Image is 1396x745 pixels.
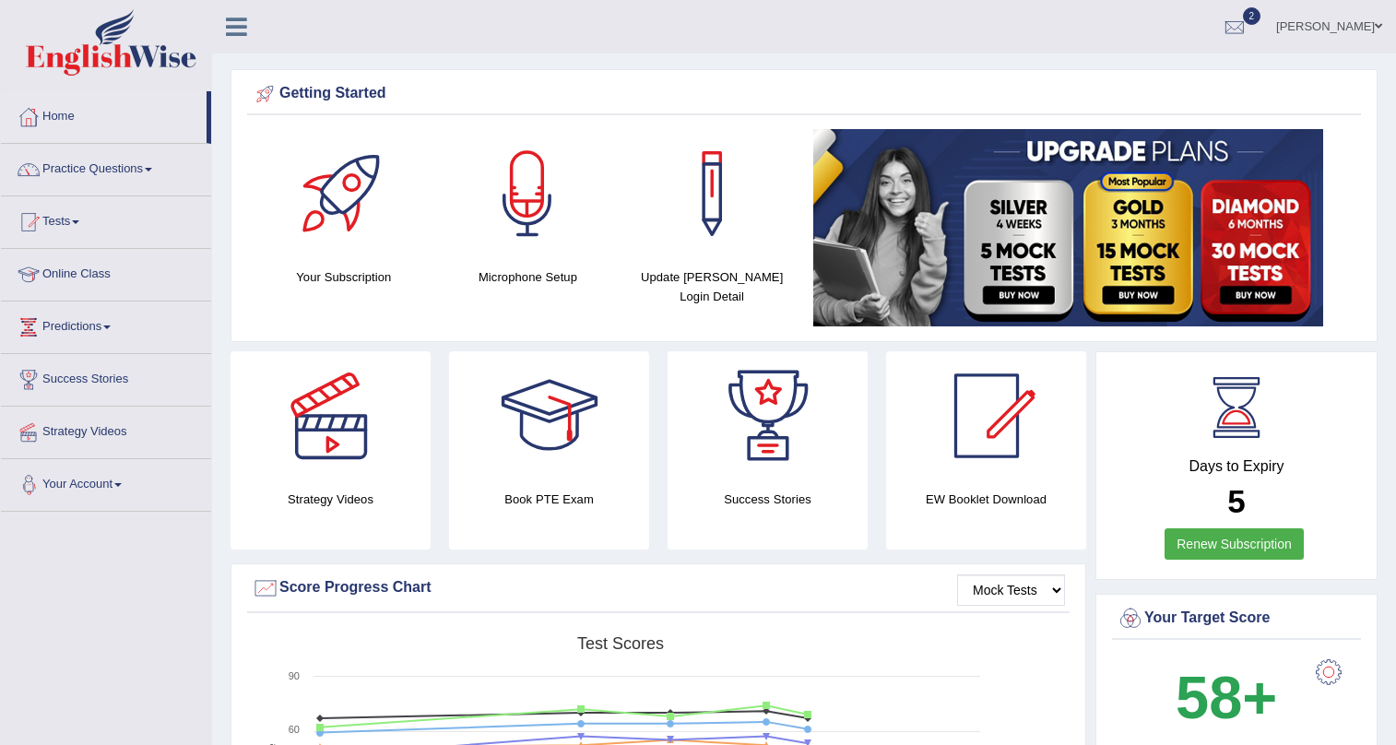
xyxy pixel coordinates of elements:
span: 2 [1243,7,1261,25]
b: 58+ [1176,664,1277,731]
h4: Microphone Setup [445,267,611,287]
a: Renew Subscription [1165,528,1304,560]
a: Strategy Videos [1,407,211,453]
text: 90 [289,670,300,681]
img: small5.jpg [813,129,1323,326]
h4: EW Booklet Download [886,490,1086,509]
div: Getting Started [252,80,1356,108]
div: Your Target Score [1117,605,1356,633]
h4: Success Stories [668,490,868,509]
h4: Your Subscription [261,267,427,287]
h4: Update [PERSON_NAME] Login Detail [629,267,795,306]
h4: Strategy Videos [231,490,431,509]
h4: Days to Expiry [1117,458,1356,475]
a: Your Account [1,459,211,505]
a: Home [1,91,207,137]
b: 5 [1227,483,1245,519]
a: Success Stories [1,354,211,400]
a: Tests [1,196,211,242]
a: Practice Questions [1,144,211,190]
div: Score Progress Chart [252,574,1065,602]
a: Predictions [1,302,211,348]
tspan: Test scores [577,634,664,653]
h4: Book PTE Exam [449,490,649,509]
text: 60 [289,724,300,735]
a: Online Class [1,249,211,295]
